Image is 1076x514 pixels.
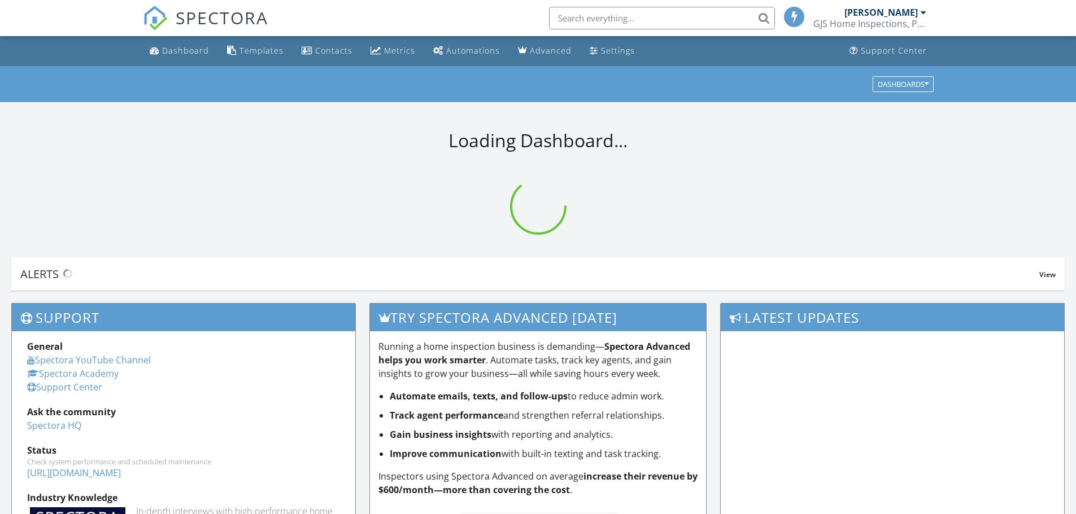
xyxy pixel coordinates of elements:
a: Spectora YouTube Channel [27,354,151,366]
div: Dashboards [878,80,929,88]
a: Spectora HQ [27,419,81,432]
a: SPECTORA [143,15,268,39]
li: and strengthen referral relationships. [390,408,698,422]
li: with built-in texting and task tracking. [390,447,698,460]
li: with reporting and analytics. [390,428,698,441]
div: Alerts [20,266,1039,282]
div: Templates [239,45,284,56]
a: Spectora Academy [27,367,119,380]
a: [URL][DOMAIN_NAME] [27,467,121,479]
div: Settings [601,45,635,56]
strong: Improve communication [390,447,502,460]
strong: Spectora Advanced helps you work smarter [378,340,690,366]
a: Contacts [297,41,357,61]
strong: Gain business insights [390,428,491,441]
div: [PERSON_NAME] [844,7,918,18]
a: Support Center [27,381,102,393]
strong: Track agent performance [390,409,503,421]
span: View [1039,270,1056,279]
a: Templates [223,41,288,61]
a: Metrics [366,41,420,61]
div: Check system performance and scheduled maintenance. [27,457,340,466]
div: GJS Home Inspections, PLLC [813,18,926,29]
a: Support Center [845,41,931,61]
span: SPECTORA [176,6,268,29]
div: Dashboard [162,45,209,56]
a: Automations (Basic) [429,41,504,61]
div: Automations [446,45,500,56]
strong: General [27,340,63,353]
strong: increase their revenue by $600/month—more than covering the cost [378,470,698,496]
h3: Latest Updates [721,304,1064,331]
p: Running a home inspection business is demanding— . Automate tasks, track key agents, and gain ins... [378,340,698,380]
h3: Support [12,304,355,331]
li: to reduce admin work. [390,389,698,403]
a: Advanced [513,41,576,61]
p: Inspectors using Spectora Advanced on average . [378,469,698,497]
div: Status [27,443,340,457]
div: Support Center [861,45,927,56]
strong: Automate emails, texts, and follow-ups [390,390,568,402]
a: Dashboard [145,41,214,61]
img: The Best Home Inspection Software - Spectora [143,6,168,30]
button: Dashboards [873,76,934,92]
h3: Try spectora advanced [DATE] [370,304,707,331]
div: Industry Knowledge [27,491,340,504]
div: Ask the community [27,405,340,419]
div: Contacts [315,45,352,56]
a: Settings [585,41,639,61]
div: Metrics [384,45,415,56]
div: Advanced [530,45,572,56]
input: Search everything... [549,7,775,29]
